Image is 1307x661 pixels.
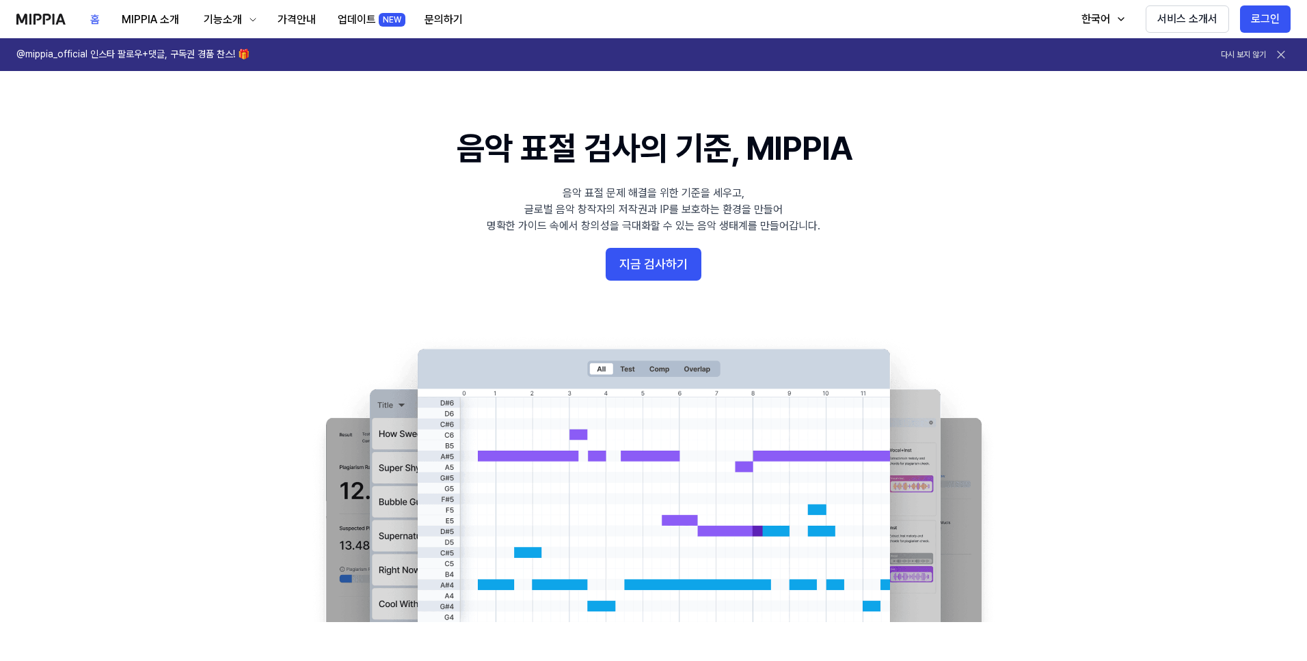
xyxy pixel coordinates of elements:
[16,48,250,61] h1: @mippia_official 인스타 팔로우+댓글, 구독권 경품 찬스! 🎁
[298,335,1009,622] img: main Image
[379,13,405,27] div: NEW
[190,6,267,33] button: 기능소개
[414,6,474,33] button: 문의하기
[79,6,111,33] button: 홈
[1068,5,1135,33] button: 한국어
[1221,49,1266,61] button: 다시 보지 않기
[327,1,414,38] a: 업데이트NEW
[201,12,245,28] div: 기능소개
[111,6,190,33] button: MIPPIA 소개
[327,6,414,33] button: 업데이트NEW
[267,6,327,33] button: 가격안내
[1146,5,1229,33] button: 서비스 소개서
[606,248,701,281] button: 지금 검사하기
[457,126,851,171] h1: 음악 표절 검사의 기준, MIPPIA
[1240,5,1291,33] button: 로그인
[79,1,111,38] a: 홈
[487,185,820,234] div: 음악 표절 문제 해결을 위한 기준을 세우고, 글로벌 음악 창작자의 저작권과 IP를 보호하는 환경을 만들어 명확한 가이드 속에서 창의성을 극대화할 수 있는 음악 생태계를 만들어...
[1079,11,1113,27] div: 한국어
[16,14,66,25] img: logo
